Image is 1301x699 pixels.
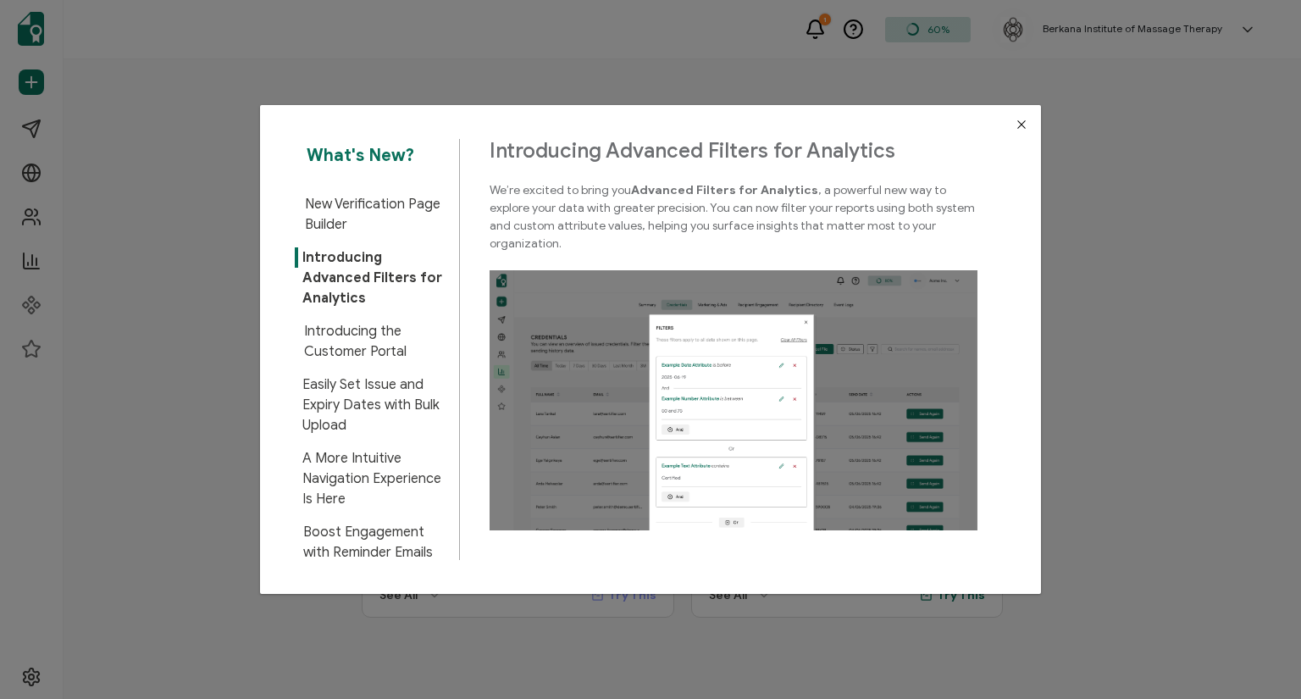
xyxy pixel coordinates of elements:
h4: Introducing Advanced Filters for Analytics [490,139,977,164]
span: Easily Set Issue and Expiry Dates with Bulk Upload [302,374,446,435]
p: We’re excited to bring you , a powerful new way to explore your data with greater precision. You ... [490,181,977,252]
div: dialog [260,105,1041,595]
button: Close [1002,105,1041,144]
span: What's New? [294,143,446,169]
span: Introducing the Customer Portal [304,321,446,362]
span: A More Intuitive Navigation Experience Is Here [302,448,446,509]
span: Boost Engagement with Reminder Emails [303,522,446,563]
span: Introducing Advanced Filters for Analytics [302,247,446,308]
strong: Advanced Filters for Analytics [631,183,818,197]
span: New Verification Page Builder [305,194,446,235]
iframe: Chat Widget [1019,508,1301,699]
